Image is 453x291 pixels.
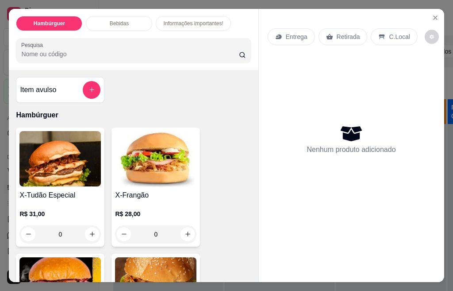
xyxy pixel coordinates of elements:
[307,144,396,155] p: Nenhum produto adicionado
[21,41,46,49] label: Pesquisa
[115,190,196,201] h4: X-Frangão
[428,11,442,25] button: Close
[20,85,56,95] h4: Item avulso
[163,20,223,27] p: Informações importantes!
[34,20,65,27] p: Hambúrguer
[19,131,101,186] img: product-image
[19,210,101,218] p: R$ 31,00
[115,131,196,186] img: product-image
[389,32,410,41] p: C.Local
[83,81,100,99] button: add-separate-item
[21,50,239,58] input: Pesquisa
[19,190,101,201] h4: X-Tudão Especial
[115,210,196,218] p: R$ 28,00
[337,32,360,41] p: Retirada
[425,30,439,44] button: decrease-product-quantity
[16,110,251,120] p: Hambúrguer
[286,32,307,41] p: Entrega
[110,20,129,27] p: Bebidas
